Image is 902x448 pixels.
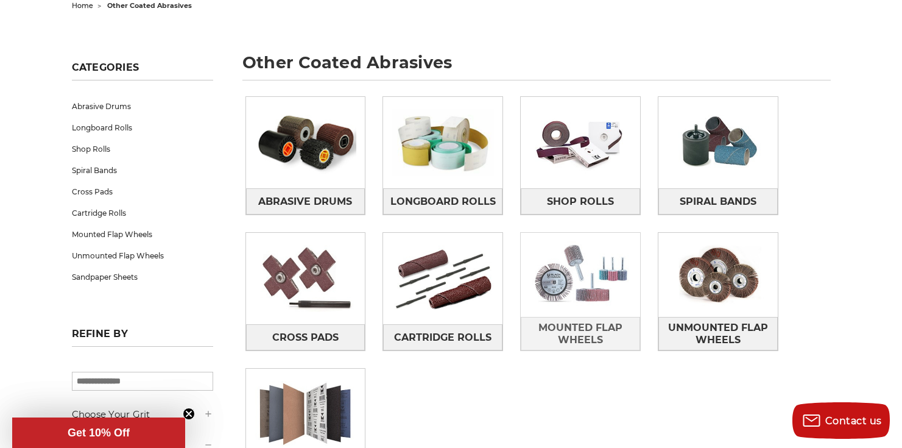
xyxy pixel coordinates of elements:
span: Contact us [825,415,882,427]
span: Abrasive Drums [258,191,352,212]
a: Spiral Bands [658,188,778,215]
span: Cross Pads [272,327,339,348]
img: Abrasive Drums [246,101,365,185]
a: home [72,1,93,10]
a: Abrasive Drums [72,96,213,117]
button: Close teaser [183,408,195,420]
a: Unmounted Flap Wheels [658,317,778,350]
a: Shop Rolls [72,138,213,160]
span: Spiral Bands [680,191,756,212]
a: Cartridge Rolls [72,202,213,224]
a: Shop Rolls [521,188,640,215]
span: Longboard Rolls [390,191,496,212]
img: Mounted Flap Wheels [521,233,640,317]
span: Unmounted Flap Wheels [659,318,777,350]
a: Cartridge Rolls [383,324,502,350]
a: Cross Pads [246,324,365,350]
a: Sandpaper Sheets [72,266,213,288]
div: Get 10% OffClose teaser [12,418,185,448]
h1: other coated abrasives [242,54,831,80]
span: Get 10% Off [68,427,130,439]
a: Unmounted Flap Wheels [72,245,213,266]
a: Abrasive Drums [246,188,365,215]
span: other coated abrasives [107,1,192,10]
span: Shop Rolls [547,191,614,212]
a: Cross Pads [72,181,213,202]
h5: Choose Your Grit [72,407,213,422]
a: Mounted Flap Wheels [72,224,213,245]
img: Spiral Bands [658,101,778,185]
span: Cartridge Rolls [394,327,492,348]
h5: Categories [72,62,213,80]
a: Mounted Flap Wheels [521,317,640,350]
img: Shop Rolls [521,101,640,185]
img: Unmounted Flap Wheels [658,233,778,317]
img: Cartridge Rolls [383,236,502,321]
h5: Refine by [72,328,213,347]
a: Longboard Rolls [383,188,502,215]
button: Contact us [792,402,890,439]
a: Spiral Bands [72,160,213,181]
img: Cross Pads [246,236,365,321]
a: Longboard Rolls [72,117,213,138]
img: Longboard Rolls [383,101,502,185]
